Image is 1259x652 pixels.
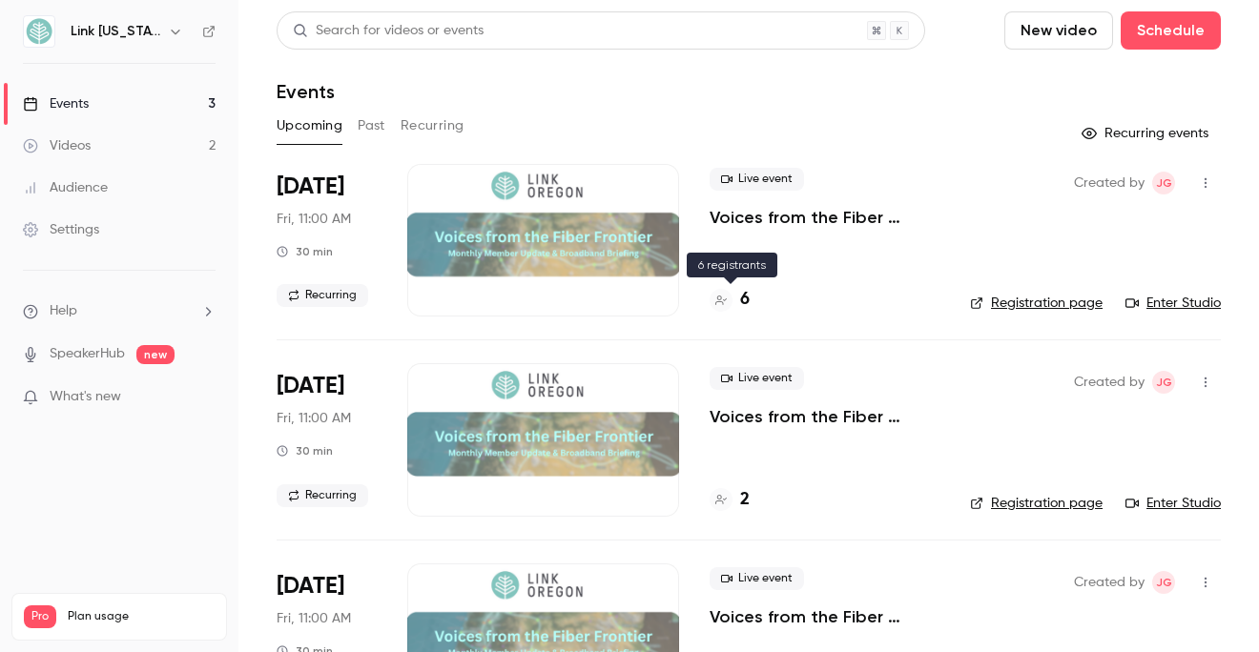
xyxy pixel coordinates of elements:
[24,605,56,628] span: Pro
[710,487,750,513] a: 2
[970,494,1103,513] a: Registration page
[740,487,750,513] h4: 2
[1152,571,1175,594] span: Jerry Gaube
[277,371,344,401] span: [DATE]
[293,21,484,41] div: Search for videos or events
[1156,172,1172,194] span: JG
[23,94,89,113] div: Events
[1073,118,1221,149] button: Recurring events
[277,164,377,316] div: Oct 17 Fri, 11:00 AM (America/Los Angeles)
[277,363,377,516] div: Nov 21 Fri, 11:00 AM (America/Los Angeles)
[277,443,333,458] div: 30 min
[277,484,368,507] span: Recurring
[358,111,385,141] button: Past
[23,178,108,197] div: Audience
[1125,494,1221,513] a: Enter Studio
[710,287,750,313] a: 6
[50,387,121,407] span: What's new
[277,284,368,307] span: Recurring
[710,367,804,390] span: Live event
[710,405,939,428] a: Voices from the Fiber Frontier - Monthly Member Update & Broadband Briefing
[710,567,804,590] span: Live event
[277,409,351,428] span: Fri, 11:00 AM
[1074,371,1145,394] span: Created by
[50,344,125,364] a: SpeakerHub
[277,172,344,202] span: [DATE]
[136,345,175,364] span: new
[277,210,351,229] span: Fri, 11:00 AM
[1152,172,1175,194] span: Jerry Gaube
[710,206,939,229] a: Voices from the Fiber Frontier - Monthly Member Update & Broadband Briefing
[277,571,344,601] span: [DATE]
[1156,571,1172,594] span: JG
[24,16,54,47] img: Link Oregon
[710,168,804,191] span: Live event
[23,220,99,239] div: Settings
[970,294,1103,313] a: Registration page
[277,609,351,628] span: Fri, 11:00 AM
[710,605,939,628] a: Voices from the Fiber Frontier - Monthly Member Update & Broadband Briefing
[23,301,216,321] li: help-dropdown-opener
[1125,294,1221,313] a: Enter Studio
[1074,571,1145,594] span: Created by
[277,80,335,103] h1: Events
[277,244,333,259] div: 30 min
[1152,371,1175,394] span: Jerry Gaube
[277,111,342,141] button: Upcoming
[1074,172,1145,194] span: Created by
[50,301,77,321] span: Help
[740,287,750,313] h4: 6
[1121,11,1221,50] button: Schedule
[1004,11,1113,50] button: New video
[23,136,91,155] div: Videos
[1156,371,1172,394] span: JG
[68,609,215,624] span: Plan usage
[71,22,160,41] h6: Link [US_STATE]
[401,111,464,141] button: Recurring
